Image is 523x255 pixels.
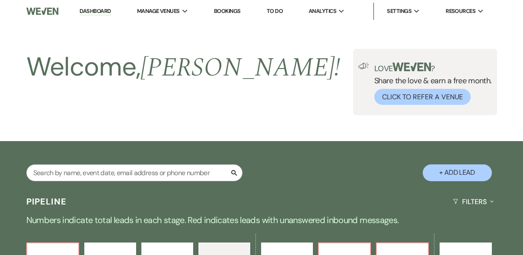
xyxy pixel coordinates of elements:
[374,89,471,105] button: Click to Refer a Venue
[392,63,431,71] img: weven-logo-green.svg
[140,48,340,88] span: [PERSON_NAME] !
[267,7,283,15] a: To Do
[450,190,497,213] button: Filters
[137,7,180,16] span: Manage Venues
[214,7,241,15] a: Bookings
[80,7,111,16] a: Dashboard
[369,63,492,105] div: Share the love & earn a free month.
[374,63,492,72] p: Love ?
[26,2,58,20] img: Weven Logo
[309,7,336,16] span: Analytics
[26,49,341,86] h2: Welcome,
[446,7,475,16] span: Resources
[423,164,492,181] button: + Add Lead
[26,195,67,208] h3: Pipeline
[387,7,411,16] span: Settings
[358,63,369,69] img: loud-speaker-illustration.svg
[26,164,242,181] input: Search by name, event date, email address or phone number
